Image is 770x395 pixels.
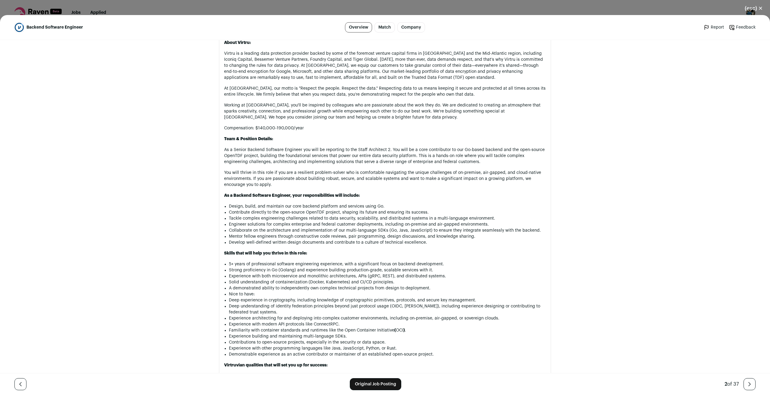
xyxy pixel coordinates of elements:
[229,267,546,273] li: Strong proficiency in Go (Golang) and experience building production-grade, scalable services wit...
[229,315,546,321] li: Experience architecting for and deploying into complex customer environments, including on-premis...
[229,345,546,351] li: Experience with other programming languages like Java, JavaScript, Python, or Rust.
[224,363,328,367] strong: Virtruvian qualities that will set you up for success:
[229,303,546,315] li: Deep understanding of identity federation principles beyond just protocol usage (OIDC, [PERSON_NA...
[229,291,546,297] p: Nice to have:
[224,137,273,141] strong: Team & Position Details:
[229,209,546,215] li: Contribute directly to the open-source OpenTDF project, shaping its future and ensuring its success.
[229,297,546,303] li: Deep experience in cryptography, including knowledge of cryptographic primitives, protocols, and ...
[725,381,739,388] div: of 37
[224,193,360,198] strong: As a Backend Software Engineer, your responsibilities will include:
[345,22,372,32] a: Overview
[224,251,307,255] strong: Skills that will help you thrive in this role:
[224,41,251,45] strong: About Virtru:
[229,339,546,345] li: Contributions to open-source projects, especially in the security or data space.
[224,85,546,97] p: At [GEOGRAPHIC_DATA], our motto is "Respect the people. Respect the data." Respecting data to us ...
[224,125,546,131] p: Compensation: $140,000-190,000/year
[229,221,546,227] li: Engineer solutions for complex enterprise and federal customer deployments, including on-premise ...
[397,22,425,32] a: Company
[738,2,770,15] button: Close modal
[229,233,546,239] li: Mentor fellow engineers through constructive code reviews, pair programming, design discussions, ...
[229,215,546,221] li: Tackle complex engineering challenges related to data security, scalability, and distributed syst...
[229,321,546,327] li: Experience with modern API protocols like ConnectRPC.
[224,102,546,120] p: Working at [GEOGRAPHIC_DATA], you'll be inspired by colleagues who are passionate about the work ...
[725,382,727,387] span: 2
[394,328,396,332] strong: (
[229,333,546,339] li: Experience building and maintaining multi-language SDKs.
[229,279,546,285] li: Solid understanding of containerization (Docker, Kubernetes) and CI/CD principles.
[229,273,546,279] li: Experience with both microservice and monolithic architectures, APIs (gRPC, REST), and distribute...
[229,239,546,245] li: Develop well-defined written design documents and contribute to a culture of technical excellence.
[229,351,546,357] li: Demonstrable experience as an active contributor or maintainer of an established open-source proj...
[229,285,546,291] li: A demonstrated ability to independently own complex technical projects from design to deployment.
[229,203,546,209] li: Design, build, and maintain our core backend platform and services using Go.
[224,51,546,81] p: Virtru is a leading data protection provider backed by some of the foremost venture capital firms...
[229,327,546,333] li: Familiarity with container standards and runtimes like the Open Container Initiative OCI .
[350,378,401,390] a: Original Job Posting
[26,24,83,30] span: Backend Software Engineer
[704,24,724,30] a: Report
[403,328,405,332] strong: )
[729,24,756,30] a: Feedback
[224,170,546,188] p: You will thrive in this role if you are a resilient problem-solver who is comfortable navigating ...
[15,23,24,32] img: 913b86cd6f895b06c3c54479cc6935d165c54bbffc9f4a50be0f668728d93139.png
[229,261,546,267] li: 5+ years of professional software engineering experience, with a significant focus on backend dev...
[374,22,395,32] a: Match
[224,147,546,165] p: As a Senior Backend Software Engineer you will be reporting to the Staff Architect 2. You will be...
[229,227,546,233] li: Collaborate on the architecture and implementation of our multi-language SDKs (Go, Java, JavaScri...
